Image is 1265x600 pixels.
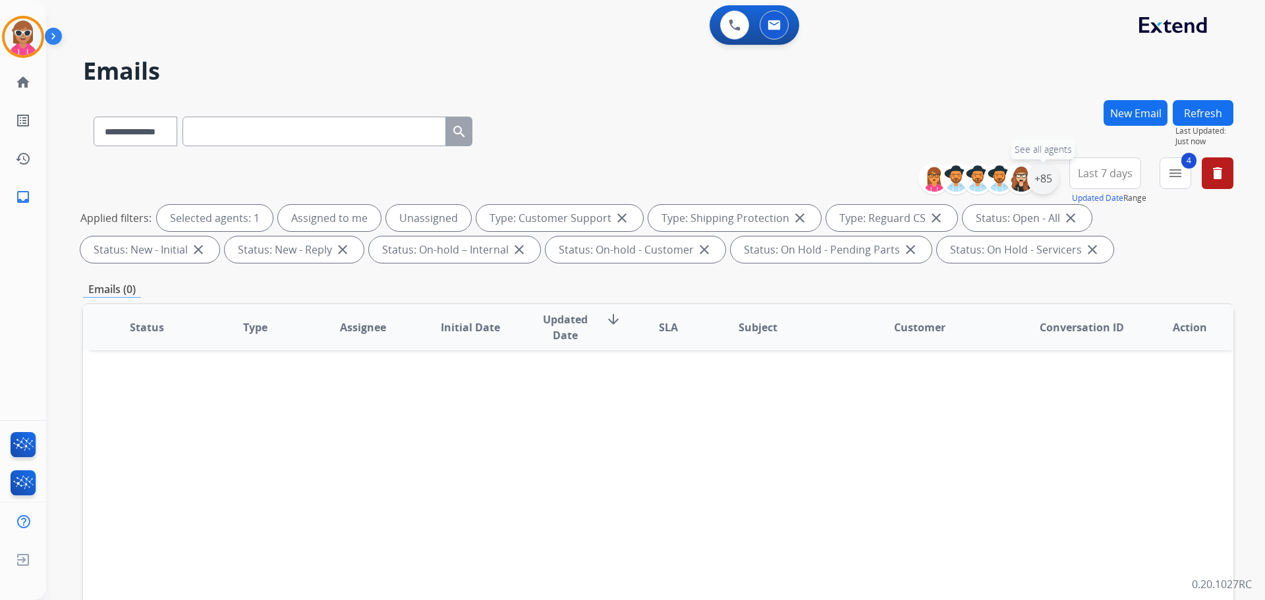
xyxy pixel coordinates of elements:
[157,205,273,231] div: Selected agents: 1
[1027,163,1059,194] div: +85
[80,210,152,226] p: Applied filters:
[1072,193,1123,204] button: Updated Date
[1078,171,1133,176] span: Last 7 days
[278,205,381,231] div: Assigned to me
[937,236,1113,263] div: Status: On Hold - Servicers
[1160,157,1191,189] button: 4
[826,205,957,231] div: Type: Reguard CS
[15,151,31,167] mat-icon: history
[386,205,471,231] div: Unassigned
[1175,136,1233,147] span: Just now
[80,236,219,263] div: Status: New - Initial
[1104,100,1167,126] button: New Email
[731,236,932,263] div: Status: On Hold - Pending Parts
[83,281,141,298] p: Emails (0)
[648,205,821,231] div: Type: Shipping Protection
[1175,126,1233,136] span: Last Updated:
[335,242,351,258] mat-icon: close
[1167,165,1183,181] mat-icon: menu
[1181,153,1196,169] span: 4
[696,242,712,258] mat-icon: close
[1084,242,1100,258] mat-icon: close
[739,319,777,335] span: Subject
[15,113,31,128] mat-icon: list_alt
[190,242,206,258] mat-icon: close
[536,312,596,343] span: Updated Date
[511,242,527,258] mat-icon: close
[243,319,267,335] span: Type
[903,242,918,258] mat-icon: close
[369,236,540,263] div: Status: On-hold – Internal
[1210,165,1225,181] mat-icon: delete
[1040,319,1124,335] span: Conversation ID
[1072,192,1146,204] span: Range
[1063,210,1079,226] mat-icon: close
[441,319,500,335] span: Initial Date
[963,205,1092,231] div: Status: Open - All
[546,236,725,263] div: Status: On-hold - Customer
[659,319,678,335] span: SLA
[15,189,31,205] mat-icon: inbox
[1173,100,1233,126] button: Refresh
[451,124,467,140] mat-icon: search
[1192,576,1252,592] p: 0.20.1027RC
[340,319,386,335] span: Assignee
[130,319,164,335] span: Status
[476,205,643,231] div: Type: Customer Support
[83,58,1233,84] h2: Emails
[15,74,31,90] mat-icon: home
[225,236,364,263] div: Status: New - Reply
[5,18,42,55] img: avatar
[1015,143,1072,156] span: See all agents
[792,210,808,226] mat-icon: close
[1069,157,1141,189] button: Last 7 days
[928,210,944,226] mat-icon: close
[614,210,630,226] mat-icon: close
[605,312,621,327] mat-icon: arrow_downward
[894,319,945,335] span: Customer
[1125,304,1233,350] th: Action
